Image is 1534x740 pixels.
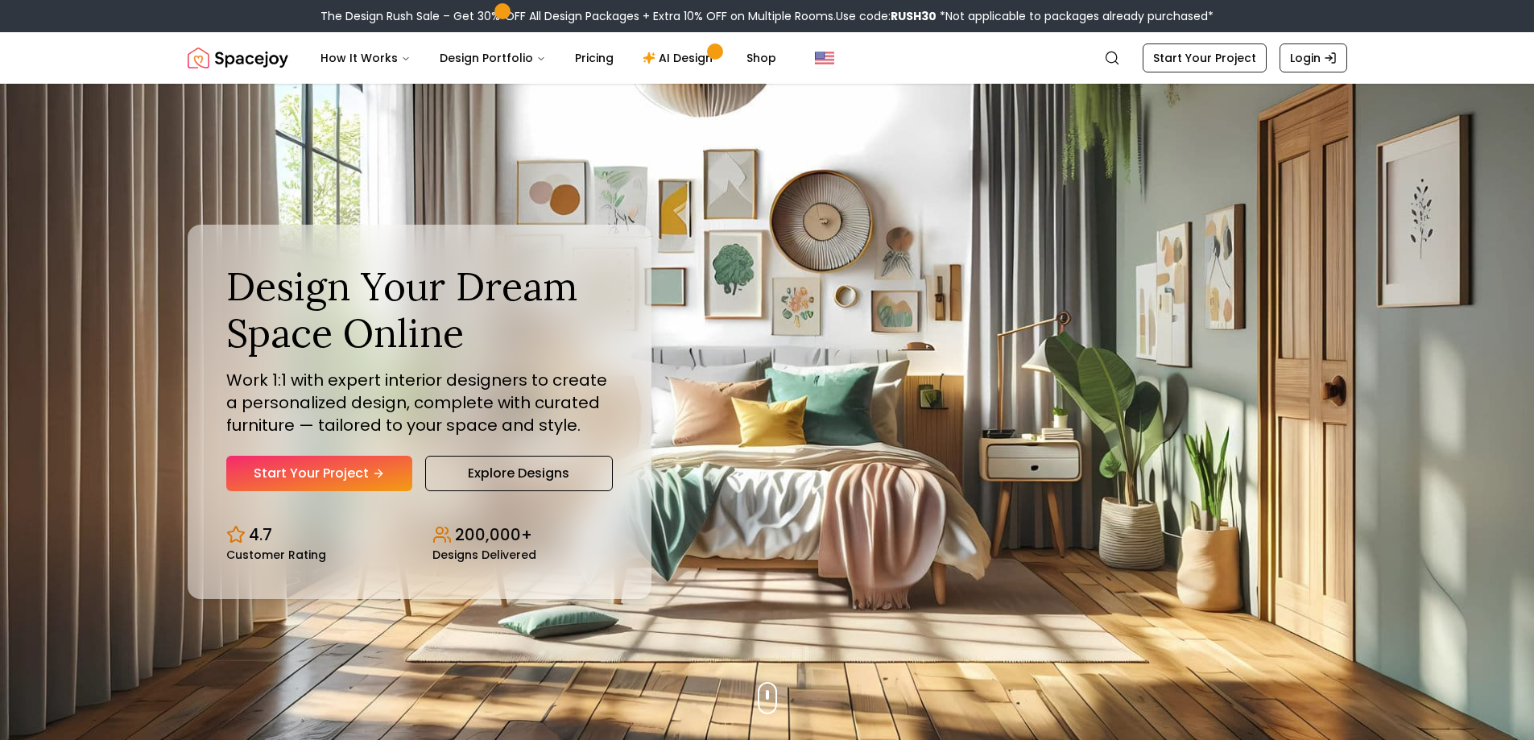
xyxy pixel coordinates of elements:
[1143,43,1267,72] a: Start Your Project
[937,8,1214,24] span: *Not applicable to packages already purchased*
[836,8,937,24] span: Use code:
[226,263,613,356] h1: Design Your Dream Space Online
[188,42,288,74] img: Spacejoy Logo
[455,523,532,546] p: 200,000+
[226,549,326,560] small: Customer Rating
[815,48,834,68] img: United States
[562,42,626,74] a: Pricing
[427,42,559,74] button: Design Portfolio
[249,523,272,546] p: 4.7
[226,369,613,436] p: Work 1:1 with expert interior designers to create a personalized design, complete with curated fu...
[226,511,613,560] div: Design stats
[1280,43,1347,72] a: Login
[308,42,424,74] button: How It Works
[432,549,536,560] small: Designs Delivered
[188,32,1347,84] nav: Global
[425,456,613,491] a: Explore Designs
[320,8,1214,24] div: The Design Rush Sale – Get 30% OFF All Design Packages + Extra 10% OFF on Multiple Rooms.
[188,42,288,74] a: Spacejoy
[308,42,789,74] nav: Main
[630,42,730,74] a: AI Design
[734,42,789,74] a: Shop
[891,8,937,24] b: RUSH30
[226,456,412,491] a: Start Your Project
